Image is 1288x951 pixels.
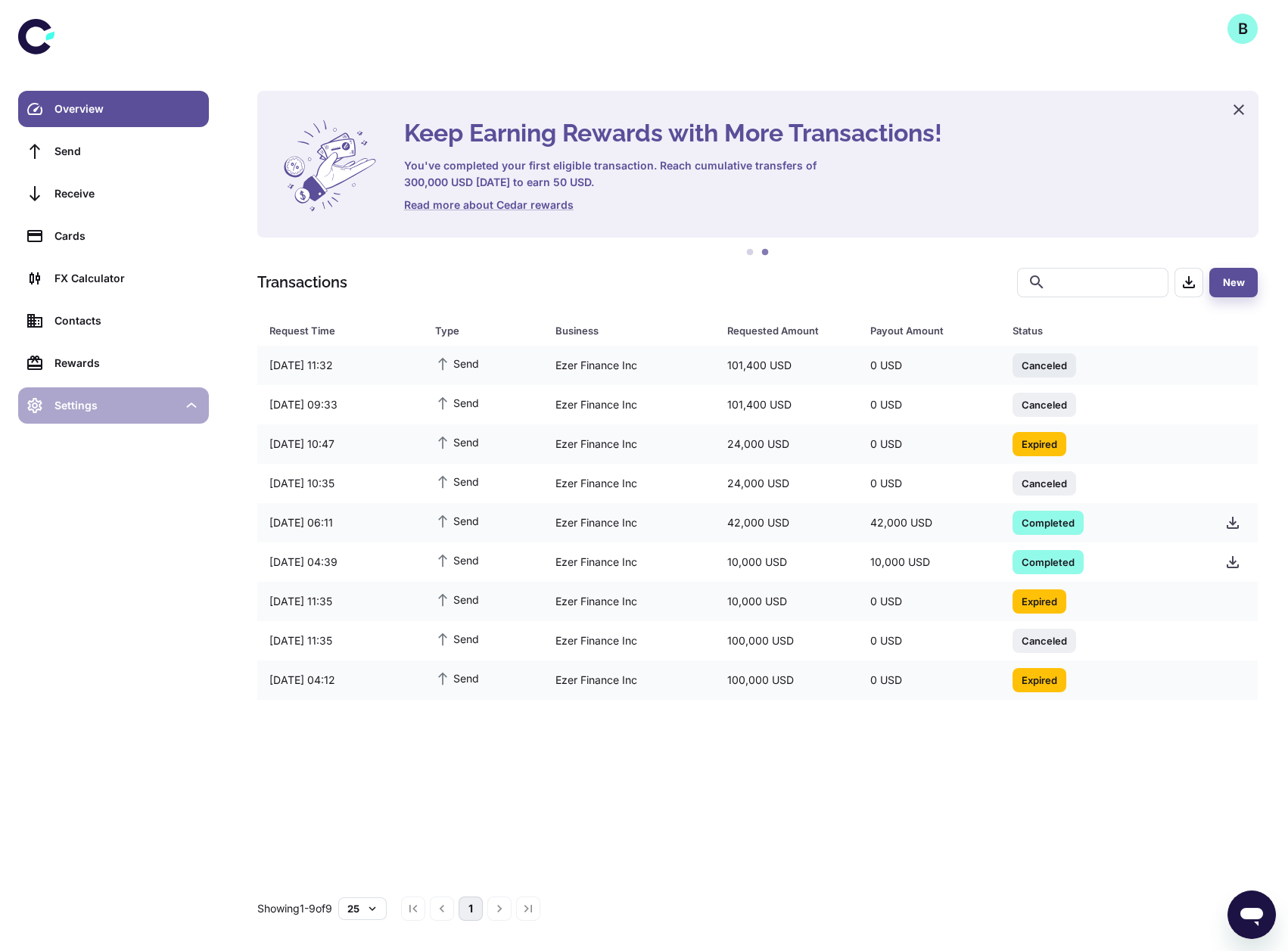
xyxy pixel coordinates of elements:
[54,143,200,160] div: Send
[435,552,479,568] span: Send
[715,508,858,537] div: 42,000 USD
[338,897,387,920] button: 25
[435,670,479,686] span: Send
[404,157,820,191] h6: You've completed your first eligible transaction. Reach cumulative transfers of 300,000 USD [DATE...
[54,185,200,202] div: Receive
[257,900,332,917] p: Showing 1-9 of 9
[459,897,483,921] button: page 1
[715,587,858,616] div: 10,000 USD
[54,312,200,329] div: Contacts
[404,115,1240,151] h4: Keep Earning Rewards with More Transactions!
[543,626,715,655] div: Ezer Finance Inc
[435,320,518,341] div: Type
[715,430,858,458] div: 24,000 USD
[715,548,858,577] div: 10,000 USD
[435,591,479,608] span: Send
[18,303,209,339] a: Contacts
[18,345,209,381] a: Rewards
[1013,632,1076,648] span: Canceled
[858,626,1001,655] div: 0 USD
[18,218,209,254] a: Cards
[543,548,715,577] div: Ezer Finance Inc
[1227,890,1276,939] iframe: Button to launch messaging window
[1209,268,1258,297] button: New
[435,320,537,341] span: Type
[54,228,200,244] div: Cards
[18,176,209,212] a: Receive
[715,626,858,655] div: 100,000 USD
[1013,436,1066,451] span: Expired
[727,320,832,341] div: Requested Amount
[257,430,423,458] div: [DATE] 10:47
[54,355,200,371] div: Rewards
[1013,475,1076,490] span: Canceled
[715,390,858,419] div: 101,400 USD
[858,548,1001,577] div: 10,000 USD
[543,587,715,616] div: Ezer Finance Inc
[727,320,852,341] span: Requested Amount
[543,351,715,380] div: Ezer Finance Inc
[543,430,715,458] div: Ezer Finance Inc
[1013,320,1175,341] div: Status
[870,320,975,341] div: Payout Amount
[858,469,1001,498] div: 0 USD
[858,351,1001,380] div: 0 USD
[435,434,479,450] span: Send
[257,548,423,577] div: [DATE] 04:39
[742,245,758,260] button: 1
[404,197,1240,213] a: Read more about Cedar rewards
[1013,514,1084,530] span: Completed
[858,390,1001,419] div: 0 USD
[435,355,479,371] span: Send
[257,390,423,419] div: [DATE] 09:33
[399,897,543,921] nav: pagination navigation
[54,397,177,414] div: Settings
[18,133,209,169] a: Send
[543,390,715,419] div: Ezer Finance Inc
[758,245,773,260] button: 2
[257,271,347,294] h1: Transactions
[1227,14,1258,44] button: B
[543,666,715,695] div: Ezer Finance Inc
[257,469,423,498] div: [DATE] 10:35
[543,508,715,537] div: Ezer Finance Inc
[858,587,1001,616] div: 0 USD
[54,270,200,287] div: FX Calculator
[1013,357,1076,372] span: Canceled
[257,626,423,655] div: [DATE] 11:35
[54,101,200,117] div: Overview
[1013,593,1066,608] span: Expired
[858,430,1001,458] div: 0 USD
[257,587,423,616] div: [DATE] 11:35
[257,508,423,537] div: [DATE] 06:11
[18,387,209,424] div: Settings
[257,666,423,695] div: [DATE] 04:12
[435,394,479,411] span: Send
[1013,396,1076,412] span: Canceled
[1013,320,1195,341] span: Status
[18,91,209,127] a: Overview
[269,320,397,341] div: Request Time
[543,469,715,498] div: Ezer Finance Inc
[257,351,423,380] div: [DATE] 11:32
[715,666,858,695] div: 100,000 USD
[715,469,858,498] div: 24,000 USD
[715,351,858,380] div: 101,400 USD
[18,260,209,297] a: FX Calculator
[870,320,995,341] span: Payout Amount
[269,320,417,341] span: Request Time
[435,512,479,529] span: Send
[435,630,479,647] span: Send
[1013,672,1066,687] span: Expired
[858,666,1001,695] div: 0 USD
[858,508,1001,537] div: 42,000 USD
[435,473,479,489] span: Send
[1013,554,1084,569] span: Completed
